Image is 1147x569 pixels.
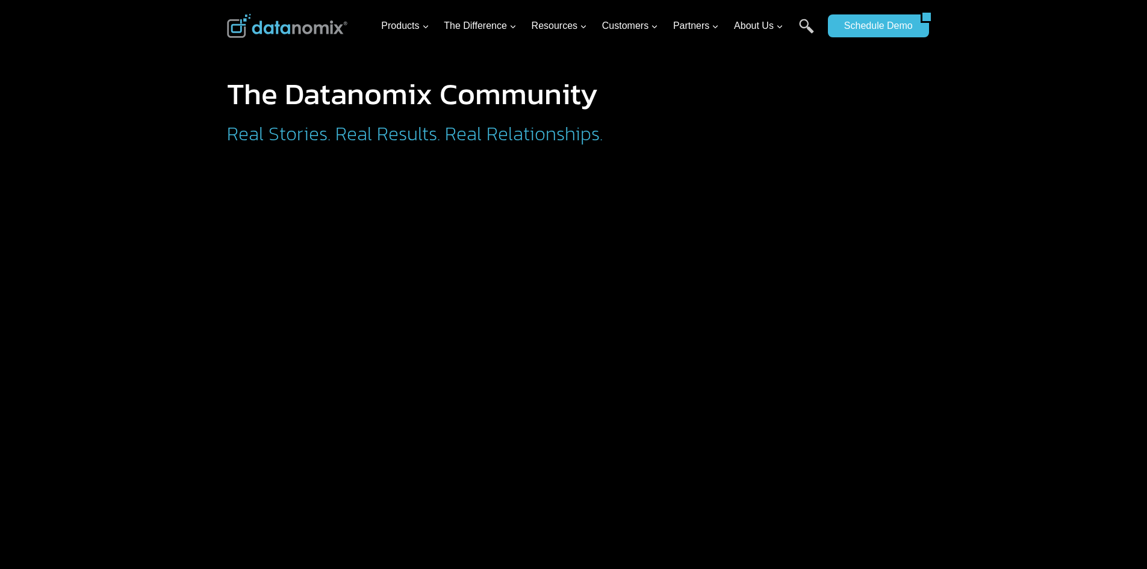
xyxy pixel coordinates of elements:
[444,18,517,34] span: The Difference
[828,14,921,37] a: Schedule Demo
[227,124,703,143] h2: Real Stories. Real Results. Real Relationships.
[799,19,814,46] a: Search
[532,18,587,34] span: Resources
[227,14,347,38] img: Datanomix
[381,18,429,34] span: Products
[602,18,658,34] span: Customers
[227,79,703,109] h1: The Datanomix Community
[734,18,783,34] span: About Us
[673,18,719,34] span: Partners
[376,7,822,46] nav: Primary Navigation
